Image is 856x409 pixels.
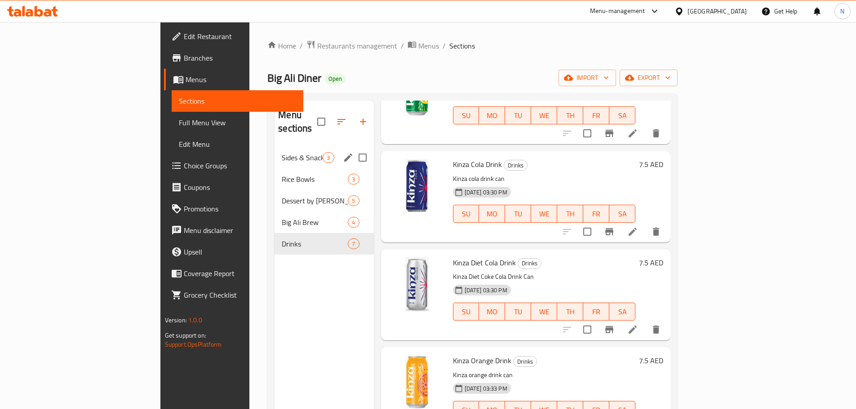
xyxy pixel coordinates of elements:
span: Select to update [578,222,597,241]
button: SU [453,106,479,124]
span: Big Ali Brew [282,217,348,228]
span: Upsell [184,246,296,257]
span: Sections [449,40,475,51]
span: FR [587,305,606,318]
a: Edit menu item [627,128,638,139]
button: delete [645,221,667,242]
nav: breadcrumb [267,40,678,52]
div: items [348,174,359,185]
div: items [323,152,334,163]
span: SA [613,207,632,220]
span: Get support on: [165,330,206,341]
a: Branches [164,47,303,69]
span: SA [613,305,632,318]
a: Restaurants management [306,40,397,52]
button: SA [609,205,635,223]
a: Upsell [164,241,303,263]
li: / [401,40,404,51]
h6: 7.5 AED [639,158,663,171]
h6: 7.5 AED [639,256,663,269]
a: Edit menu item [627,324,638,335]
img: Kinza Cola Drink [388,158,446,215]
span: Drinks [504,160,527,171]
div: Drinks [504,160,528,171]
div: Rice Bowls3 [275,168,373,190]
button: TU [505,106,531,124]
span: TU [509,109,528,122]
span: MO [483,207,501,220]
button: delete [645,319,667,340]
a: Coupons [164,176,303,198]
a: Edit menu item [627,226,638,237]
span: Dessert by [PERSON_NAME] [282,195,348,206]
button: TU [505,205,531,223]
span: FR [587,207,606,220]
button: FR [583,106,609,124]
span: Drinks [518,258,541,268]
a: Menus [164,69,303,90]
button: MO [479,303,505,321]
a: Full Menu View [172,112,303,133]
div: Drinks7 [275,233,373,255]
a: Edit Menu [172,133,303,155]
span: Promotions [184,203,296,214]
span: SU [457,207,476,220]
a: Promotions [164,198,303,220]
span: Kinza Cola Drink [453,158,502,171]
span: Menus [418,40,439,51]
button: export [620,70,678,86]
span: TU [509,207,528,220]
h6: 7.5 AED [639,354,663,367]
span: Select all sections [312,112,331,131]
span: TU [509,305,528,318]
button: TH [557,205,583,223]
a: Menus [408,40,439,52]
button: TU [505,303,531,321]
span: WE [535,207,554,220]
button: FR [583,303,609,321]
span: 5 [348,197,359,205]
div: Drinks [513,356,537,367]
button: WE [531,205,557,223]
span: import [566,72,609,84]
a: Edit Restaurant [164,26,303,47]
span: [DATE] 03:30 PM [461,188,511,197]
button: TH [557,303,583,321]
span: Restaurants management [317,40,397,51]
span: Sort sections [331,111,352,132]
button: delete [645,123,667,144]
span: MO [483,305,501,318]
button: MO [479,205,505,223]
span: 3 [348,175,359,184]
span: 1.0.0 [188,314,202,326]
button: Branch-specific-item [599,221,620,242]
span: N [840,6,844,16]
span: Edit Restaurant [184,31,296,42]
nav: Menu sections [275,143,373,258]
span: SU [457,109,476,122]
span: Menus [186,74,296,85]
span: Sections [179,96,296,106]
span: SA [613,109,632,122]
p: Kinza cola drink can [453,173,636,185]
span: Grocery Checklist [184,290,296,300]
p: Kinza Diet Coke Cola Drink Can [453,271,636,282]
span: Drinks [514,356,537,367]
span: export [627,72,670,84]
span: Drinks [282,238,348,249]
span: Coverage Report [184,268,296,279]
a: Menu disclaimer [164,220,303,241]
button: edit [342,151,355,164]
span: SU [457,305,476,318]
div: Dessert by [PERSON_NAME]5 [275,190,373,211]
span: [DATE] 03:30 PM [461,286,511,295]
span: [DATE] 03:33 PM [461,384,511,393]
div: Big Ali Brew4 [275,211,373,233]
span: Select to update [578,320,597,339]
a: Grocery Checklist [164,284,303,306]
button: Branch-specific-item [599,319,620,340]
span: Open [325,75,346,83]
span: WE [535,305,554,318]
span: TH [561,109,580,122]
button: Branch-specific-item [599,123,620,144]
